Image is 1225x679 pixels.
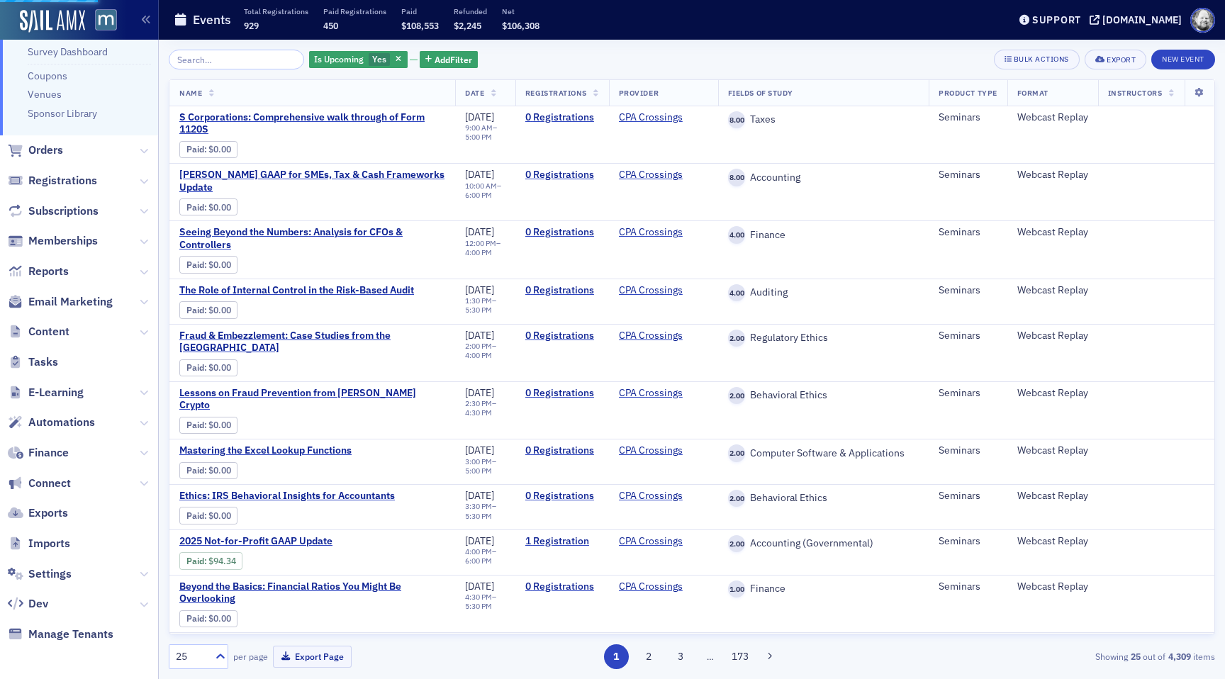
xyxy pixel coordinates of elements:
span: 450 [323,20,338,31]
time: 5:00 PM [465,466,492,476]
p: Paid [401,6,439,16]
span: [DATE] [465,111,494,123]
div: Seminars [939,535,997,548]
time: 4:00 PM [465,546,492,556]
span: 2.00 [728,535,746,553]
a: [PERSON_NAME] GAAP for SMEs, Tax & Cash Frameworks Update [179,169,445,193]
a: 1 Registration [525,535,599,548]
a: 0 Registrations [525,387,599,400]
span: CPA Crossings [619,169,708,181]
span: Mastering the Excel Lookup Functions [179,444,418,457]
a: CPA Crossings [619,580,683,593]
span: : [186,465,208,476]
a: 0 Registrations [525,111,599,124]
a: Settings [8,566,72,582]
button: AddFilter [420,51,478,69]
div: Seminars [939,169,997,181]
div: Bulk Actions [1014,55,1069,63]
span: Registrations [28,173,97,189]
span: : [186,362,208,373]
div: Paid: 0 - $0 [179,417,237,434]
span: Add Filter [435,53,472,66]
div: Paid: 1 - $0 [179,198,237,215]
div: Webcast Replay [1017,169,1088,181]
div: Seminars [939,330,997,342]
span: CPA Crossings [619,111,708,124]
a: CPA Crossings [619,387,683,400]
a: Reports [8,264,69,279]
a: Connect [8,476,71,491]
span: Finance [28,445,69,461]
span: 929 [244,20,259,31]
a: Automations [8,415,95,430]
span: Computer Software & Applications [745,447,905,460]
a: Paid [186,202,204,213]
span: [DATE] [465,580,494,593]
span: Format [1017,88,1048,98]
span: Connect [28,476,71,491]
a: Survey Dashboard [28,45,108,58]
div: Seminars [939,444,997,457]
span: $0.00 [208,465,231,476]
div: [DOMAIN_NAME] [1102,13,1182,26]
button: New Event [1151,50,1215,69]
h1: Events [193,11,231,28]
p: Net [502,6,539,16]
div: Paid: 0 - $0 [179,301,237,318]
div: – [465,181,505,200]
div: Seminars [939,490,997,503]
span: Behavioral Ethics [745,492,827,505]
span: Instructors [1108,88,1163,98]
time: 4:30 PM [465,408,492,417]
time: 2:00 PM [465,341,492,351]
span: $0.00 [208,259,231,270]
div: Paid: 0 - $0 [179,256,237,273]
a: Paid [186,465,204,476]
a: The Role of Internal Control in the Risk-Based Audit [179,284,418,297]
span: 8.00 [728,111,746,129]
span: E-Learning [28,385,84,400]
span: : [186,510,208,521]
span: 2.00 [728,387,746,405]
a: 0 Registrations [525,169,599,181]
span: Beyond the Basics: Financial Ratios You Might Be Overlooking [179,580,445,605]
time: 3:30 PM [465,501,492,511]
div: Paid: 0 - $0 [179,462,237,479]
span: Dev [28,596,48,612]
div: 25 [176,649,207,664]
span: S Corporations: Comprehensive walk through of Form 1120S [179,111,445,136]
time: 4:00 PM [465,247,492,257]
div: Seminars [939,111,997,124]
span: [DATE] [465,444,494,456]
div: Seminars [939,284,997,297]
span: CPA Crossings [619,490,708,503]
a: CPA Crossings [619,111,683,124]
div: Paid: 0 - $0 [179,359,237,376]
p: Refunded [454,6,487,16]
div: Webcast Replay [1017,387,1088,400]
a: Paid [186,420,204,430]
span: : [186,305,208,315]
span: 4.00 [728,284,746,302]
span: [DATE] [465,284,494,296]
span: Yes [372,53,386,64]
span: Reports [28,264,69,279]
button: Export [1085,50,1146,69]
a: Paid [186,556,204,566]
a: Venues [28,88,62,101]
div: – [465,399,505,417]
span: 2.00 [728,444,746,462]
div: Webcast Replay [1017,111,1088,124]
time: 10:00 AM [465,181,497,191]
span: Walter Haig's GAAP for SMEs, Tax & Cash Frameworks Update [179,169,445,193]
span: Fraud & Embezzlement: Case Studies from the Trenches [179,330,445,354]
a: CPA Crossings [619,284,683,297]
span: CPA Crossings [619,444,708,457]
div: Yes [309,51,408,69]
button: 2 [636,644,661,669]
a: Ethics: IRS Behavioral Insights for Accountants [179,490,418,503]
span: Memberships [28,233,98,249]
span: Accounting (Governmental) [745,537,873,550]
p: Paid Registrations [323,6,386,16]
img: SailAMX [20,10,85,33]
